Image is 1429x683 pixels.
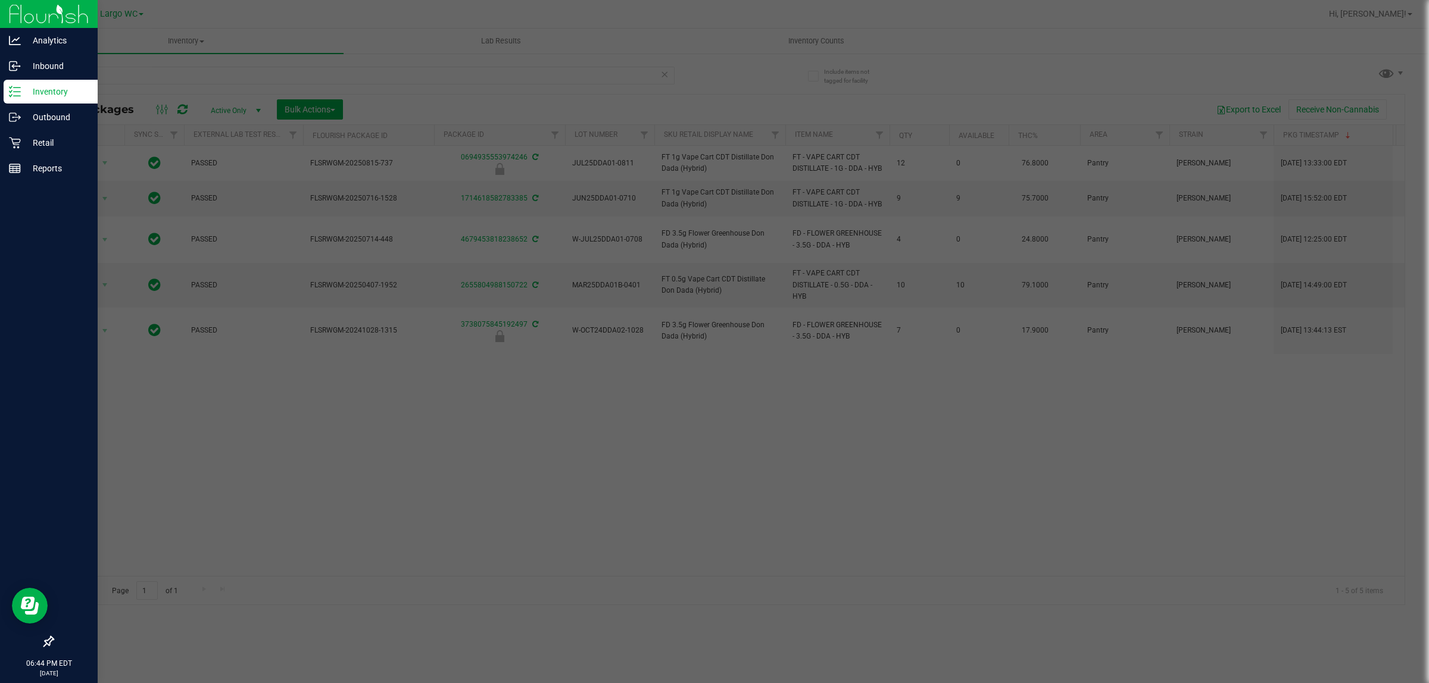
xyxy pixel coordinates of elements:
[21,59,92,73] p: Inbound
[21,110,92,124] p: Outbound
[9,35,21,46] inline-svg: Analytics
[9,86,21,98] inline-svg: Inventory
[5,658,92,669] p: 06:44 PM EDT
[9,60,21,72] inline-svg: Inbound
[21,136,92,150] p: Retail
[9,137,21,149] inline-svg: Retail
[21,84,92,99] p: Inventory
[21,161,92,176] p: Reports
[21,33,92,48] p: Analytics
[9,111,21,123] inline-svg: Outbound
[12,588,48,624] iframe: Resource center
[5,669,92,678] p: [DATE]
[9,162,21,174] inline-svg: Reports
